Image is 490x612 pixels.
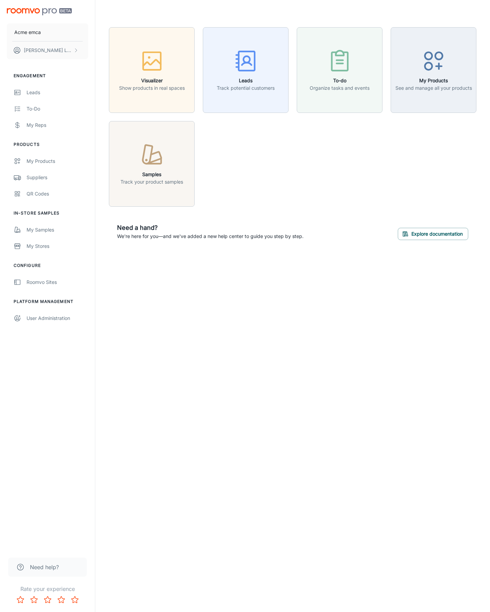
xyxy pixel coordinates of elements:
[391,27,476,113] button: My ProductsSee and manage all your products
[398,228,468,240] button: Explore documentation
[27,226,88,234] div: My Samples
[7,8,72,15] img: Roomvo PRO Beta
[7,23,88,41] button: Acme emca
[27,174,88,181] div: Suppliers
[297,66,382,73] a: To-doOrganize tasks and events
[109,121,195,207] button: SamplesTrack your product samples
[120,171,183,178] h6: Samples
[27,157,88,165] div: My Products
[7,41,88,59] button: [PERSON_NAME] Leaptools
[117,233,304,240] p: We're here for you—and we've added a new help center to guide you step by step.
[203,66,289,73] a: LeadsTrack potential customers
[391,66,476,73] a: My ProductsSee and manage all your products
[297,27,382,113] button: To-doOrganize tasks and events
[398,230,468,237] a: Explore documentation
[14,29,41,36] p: Acme emca
[27,121,88,129] div: My Reps
[24,47,72,54] p: [PERSON_NAME] Leaptools
[27,242,88,250] div: My Stores
[27,190,88,198] div: QR Codes
[217,84,275,92] p: Track potential customers
[119,84,185,92] p: Show products in real spaces
[27,89,88,96] div: Leads
[119,77,185,84] h6: Visualizer
[217,77,275,84] h6: Leads
[109,27,195,113] button: VisualizerShow products in real spaces
[109,160,195,167] a: SamplesTrack your product samples
[310,77,370,84] h6: To-do
[310,84,370,92] p: Organize tasks and events
[117,223,304,233] h6: Need a hand?
[203,27,289,113] button: LeadsTrack potential customers
[395,77,472,84] h6: My Products
[120,178,183,186] p: Track your product samples
[395,84,472,92] p: See and manage all your products
[27,105,88,113] div: To-do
